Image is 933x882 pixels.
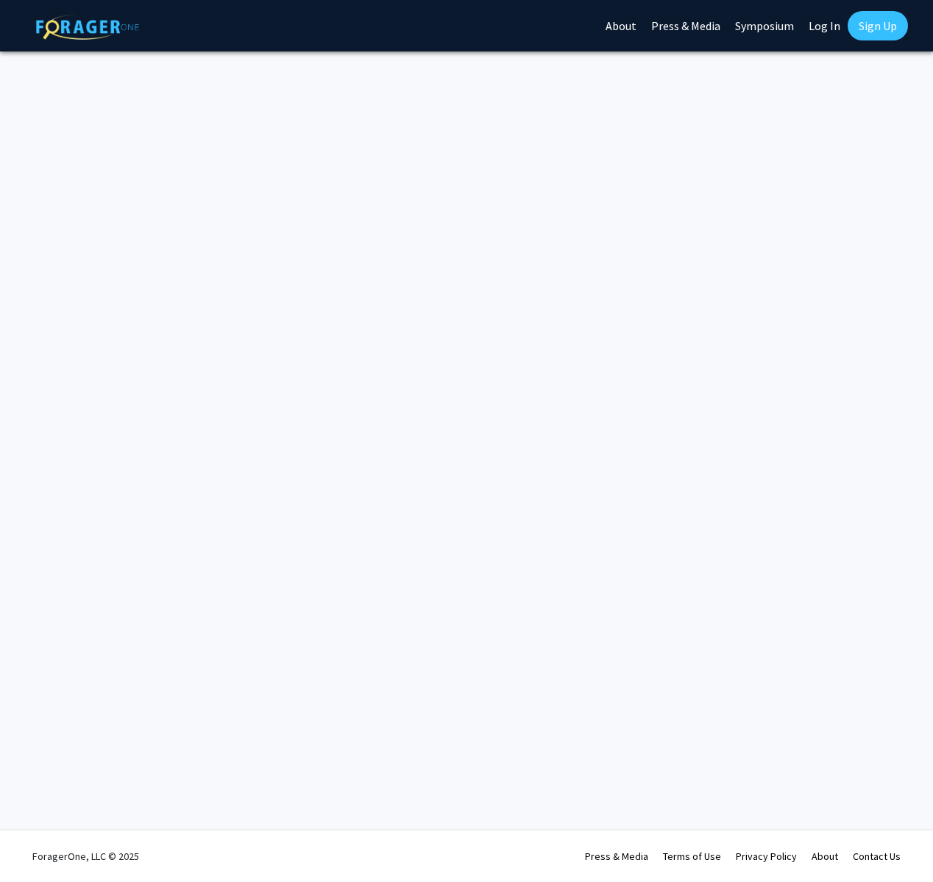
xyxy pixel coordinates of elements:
div: ForagerOne, LLC © 2025 [32,831,139,882]
img: ForagerOne Logo [36,14,139,40]
a: Sign Up [848,11,908,40]
a: Terms of Use [663,850,721,863]
a: About [812,850,838,863]
a: Press & Media [585,850,648,863]
a: Privacy Policy [736,850,797,863]
a: Contact Us [853,850,901,863]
